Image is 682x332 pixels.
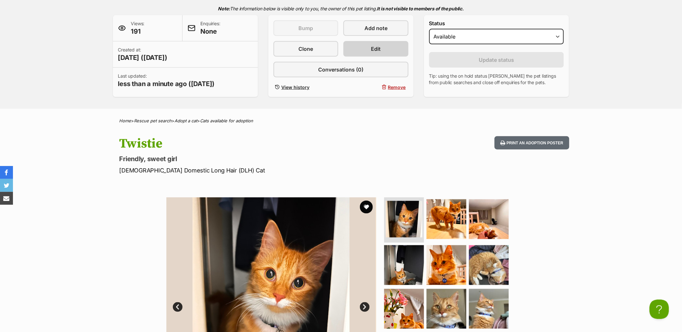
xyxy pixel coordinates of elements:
p: Tip: using the on hold status [PERSON_NAME] the pet listings from public searches and close off e... [429,73,564,86]
span: 191 [131,27,145,36]
span: Add note [364,24,387,32]
span: Clone [299,45,313,53]
span: Conversations (0) [318,66,363,73]
a: View history [274,83,338,92]
a: Add note [343,20,408,36]
a: Conversations (0) [274,62,408,77]
p: [DEMOGRAPHIC_DATA] Domestic Long Hair (DLH) Cat [119,166,393,175]
span: Remove [388,84,406,91]
a: Edit [343,41,408,57]
a: Next [360,302,370,312]
p: Friendly, sweet girl [119,154,393,163]
img: Photo of Twistie [384,289,424,329]
img: Photo of Twistie [384,245,424,285]
img: Photo of Twistie [469,245,509,285]
strong: It is not visible to members of the public. [377,6,464,11]
strong: Note: [218,6,230,11]
img: Photo of Twistie [469,199,509,239]
label: Status [429,20,564,26]
img: Photo of Twistie [469,289,509,329]
p: Views: [131,20,145,36]
button: Print an adoption poster [495,136,569,149]
img: Photo of Twistie [386,201,422,238]
img: Photo of Twistie [427,245,466,285]
a: Clone [274,41,338,57]
div: > > > [103,118,579,123]
img: Photo of Twistie [427,199,466,239]
span: less than a minute ago ([DATE]) [118,79,215,88]
p: Enquiries: [201,20,220,36]
span: Bump [299,24,313,32]
button: Bump [274,20,338,36]
p: Last updated: [118,73,215,88]
h1: Twistie [119,136,393,151]
p: Created at: [118,47,167,62]
button: favourite [360,201,373,214]
img: Photo of Twistie [427,289,466,329]
a: Cats available for adoption [200,118,253,123]
span: Edit [371,45,381,53]
a: Rescue pet search [134,118,172,123]
span: View history [281,84,309,91]
a: Prev [173,302,183,312]
button: Update status [429,52,564,68]
a: Home [119,118,131,123]
p: The information below is visible only to you, the owner of this pet listing. [113,2,569,15]
span: Update status [479,56,514,64]
button: Remove [343,83,408,92]
iframe: Help Scout Beacon - Open [650,300,669,319]
span: None [201,27,220,36]
span: [DATE] ([DATE]) [118,53,167,62]
a: Adopt a cat [175,118,197,123]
